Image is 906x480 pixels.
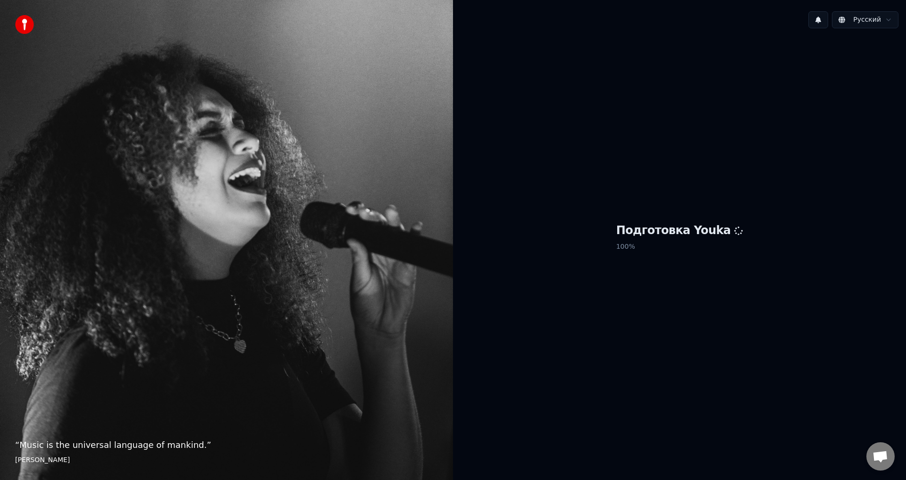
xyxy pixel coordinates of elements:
[15,15,34,34] img: youka
[616,238,743,255] p: 100 %
[15,455,438,465] footer: [PERSON_NAME]
[15,438,438,452] p: “ Music is the universal language of mankind. ”
[616,223,743,238] h1: Подготовка Youka
[866,442,895,471] a: Открытый чат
